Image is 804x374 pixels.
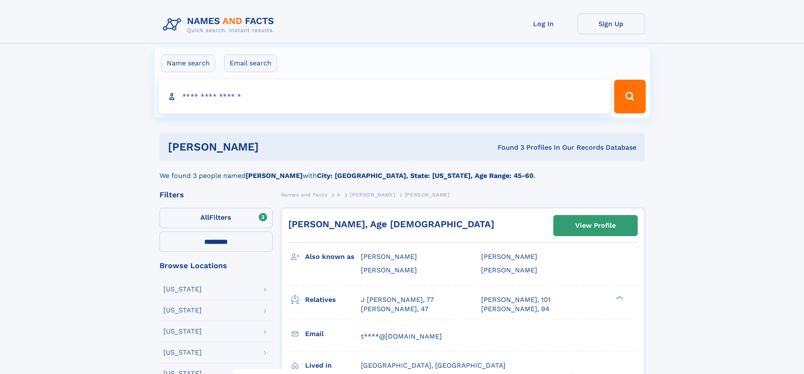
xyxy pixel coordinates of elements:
[200,213,209,221] span: All
[337,192,341,198] span: A
[614,80,645,113] button: Search Button
[305,358,361,373] h3: Lived in
[350,189,395,200] a: [PERSON_NAME]
[224,54,277,72] label: Email search
[350,192,395,198] span: [PERSON_NAME]
[317,172,533,180] b: City: [GEOGRAPHIC_DATA], State: [US_STATE], Age Range: 45-60
[481,295,550,304] a: [PERSON_NAME], 101
[288,219,494,229] a: [PERSON_NAME], Age [DEMOGRAPHIC_DATA]
[575,216,616,235] div: View Profile
[163,286,202,293] div: [US_STATE]
[405,192,450,198] span: [PERSON_NAME]
[361,295,434,304] a: J [PERSON_NAME], 77
[510,13,577,34] a: Log In
[246,172,303,180] b: [PERSON_NAME]
[361,253,417,261] span: [PERSON_NAME]
[337,189,341,200] a: A
[160,208,273,228] label: Filters
[361,304,428,314] a: [PERSON_NAME], 47
[577,13,645,34] a: Sign Up
[378,143,636,152] div: Found 3 Profiles In Our Records Database
[305,250,361,264] h3: Also known as
[281,189,328,200] a: Names and Facts
[305,293,361,307] h3: Relatives
[481,266,537,274] span: [PERSON_NAME]
[160,262,273,269] div: Browse Locations
[361,266,417,274] span: [PERSON_NAME]
[160,161,645,181] div: We found 3 people named with .
[160,13,281,36] img: Logo Names and Facts
[168,142,378,152] h1: [PERSON_NAME]
[163,328,202,335] div: [US_STATE]
[481,253,537,261] span: [PERSON_NAME]
[554,215,637,236] a: View Profile
[361,361,506,369] span: [GEOGRAPHIC_DATA], [GEOGRAPHIC_DATA]
[305,327,361,341] h3: Email
[614,295,624,300] div: ❯
[159,80,611,113] input: search input
[161,54,215,72] label: Name search
[163,307,202,314] div: [US_STATE]
[481,304,550,314] a: [PERSON_NAME], 94
[163,349,202,356] div: [US_STATE]
[160,191,273,199] div: Filters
